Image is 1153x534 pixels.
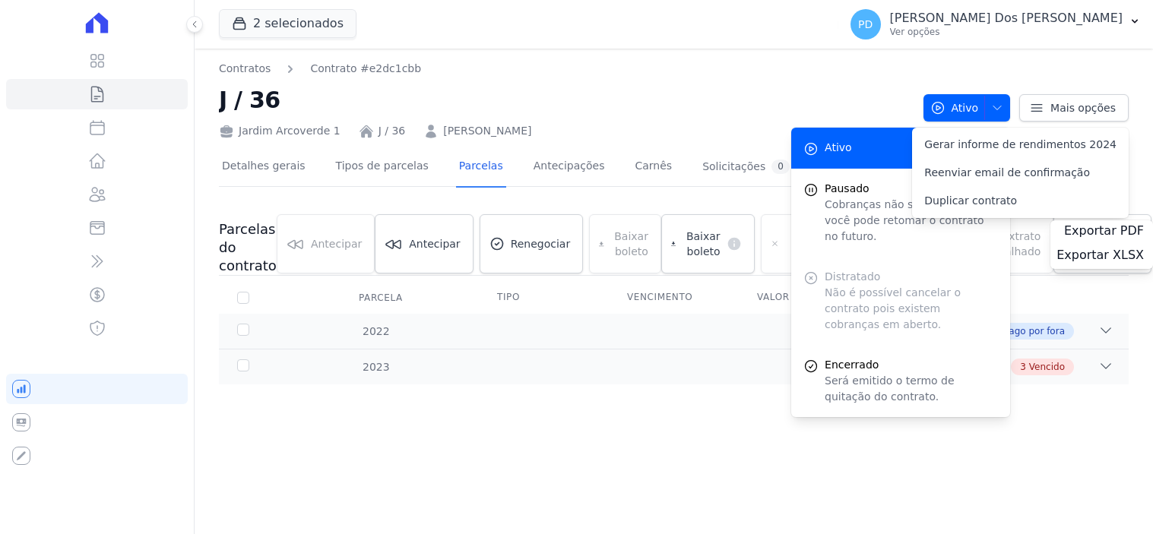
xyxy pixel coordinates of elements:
span: Vencido [1029,360,1065,374]
a: Contrato #e2dc1cbb [310,61,421,77]
a: Mais opções [1019,94,1129,122]
span: Antecipar [409,236,460,251]
a: Exportar PDF [1064,223,1147,242]
a: Exportar XLSX [1056,248,1147,266]
a: Carnês [632,147,675,188]
span: Pausado [825,181,998,197]
a: Gerar informe de rendimentos 2024 [912,131,1129,159]
span: Baixar boleto [682,229,720,259]
button: PD [PERSON_NAME] Dos [PERSON_NAME] Ver opções [838,3,1153,46]
p: Cobranças não serão geradas e você pode retomar o contrato no futuro. [825,197,998,245]
div: Jardim Arcoverde 1 [219,123,341,139]
a: J / 36 [379,123,406,139]
th: Vencimento [609,282,739,314]
a: Parcelas [456,147,506,188]
span: Renegociar [511,236,571,251]
div: Solicitações [702,160,790,174]
a: [PERSON_NAME] [443,123,531,139]
nav: Breadcrumb [219,61,421,77]
span: Exportar PDF [1064,223,1144,239]
a: Solicitações0 [699,147,793,188]
span: Ativo [930,94,979,122]
a: Reenviar email de confirmação [912,159,1129,187]
p: [PERSON_NAME] Dos [PERSON_NAME] [890,11,1123,26]
div: 0 [771,160,790,174]
h2: J / 36 [219,83,911,117]
nav: Breadcrumb [219,61,911,77]
span: 3 [1020,360,1026,374]
span: Encerrado [825,357,998,373]
a: Detalhes gerais [219,147,309,188]
div: Parcela [341,283,421,313]
th: Valor [739,282,869,314]
p: Será emitido o termo de quitação do contrato. [825,373,998,405]
button: 2 selecionados [219,9,356,38]
span: Mais opções [1050,100,1116,115]
p: Ver opções [890,26,1123,38]
button: Pausado Cobranças não serão geradas e você pode retomar o contrato no futuro. [791,169,1010,257]
a: Antecipar [375,214,473,273]
span: PD [858,19,873,30]
a: Renegociar [480,214,584,273]
th: Tipo [479,282,609,314]
a: Tipos de parcelas [333,147,432,188]
span: Ativo [825,140,852,156]
a: Encerrado Será emitido o termo de quitação do contrato. [791,345,1010,417]
a: Contratos [219,61,271,77]
span: Exportar XLSX [1056,248,1144,263]
span: Pago por fora [1004,324,1065,338]
a: Antecipações [531,147,608,188]
h3: Parcelas do contrato [219,220,277,275]
button: Ativo [923,94,1011,122]
a: Duplicar contrato [912,187,1129,215]
a: Baixar boleto [661,214,755,273]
